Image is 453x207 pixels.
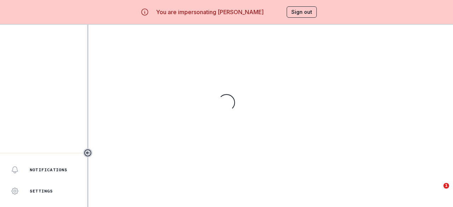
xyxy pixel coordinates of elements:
[30,167,68,173] p: Notifications
[30,188,53,194] p: Settings
[83,148,92,157] button: Toggle sidebar
[443,183,449,189] span: 1
[287,6,317,18] button: Sign out
[156,8,264,16] p: You are impersonating [PERSON_NAME]
[429,183,446,200] iframe: Intercom live chat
